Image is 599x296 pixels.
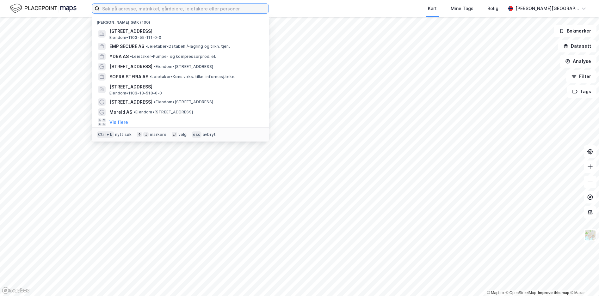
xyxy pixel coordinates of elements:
span: Eiendom • 1103-13-510-0-0 [109,91,162,96]
span: • [133,110,135,114]
div: Kart [428,5,437,12]
span: • [154,64,156,69]
span: • [154,100,156,104]
span: Leietaker • Pumpe- og kompressorprod. el. [130,54,216,59]
div: Bolig [487,5,498,12]
iframe: Chat Widget [567,266,599,296]
div: velg [178,132,187,137]
span: [STREET_ADDRESS] [109,63,152,70]
span: Eiendom • [STREET_ADDRESS] [154,100,213,105]
span: YDRA AS [109,53,129,60]
img: logo.f888ab2527a4732fd821a326f86c7f29.svg [10,3,77,14]
div: esc [192,131,201,138]
span: • [145,44,147,49]
button: Vis flere [109,118,128,126]
span: Eiendom • [STREET_ADDRESS] [154,64,213,69]
div: [PERSON_NAME] søk (100) [92,15,269,26]
span: Eiendom • 1103-55-111-0-0 [109,35,162,40]
span: [STREET_ADDRESS] [109,83,261,91]
div: markere [150,132,166,137]
span: [STREET_ADDRESS] [109,27,261,35]
span: Moreld AS [109,108,132,116]
div: Ctrl + k [97,131,114,138]
div: [PERSON_NAME][GEOGRAPHIC_DATA] [516,5,579,12]
span: Eiendom • [STREET_ADDRESS] [133,110,193,115]
div: Mine Tags [451,5,473,12]
div: Kontrollprogram for chat [567,266,599,296]
span: [STREET_ADDRESS] [109,98,152,106]
span: • [130,54,132,59]
span: • [150,74,151,79]
div: avbryt [203,132,216,137]
span: Leietaker • Databeh./-lagring og tilkn. tjen. [145,44,230,49]
input: Søk på adresse, matrikkel, gårdeiere, leietakere eller personer [100,4,269,13]
span: Leietaker • Kons.virks. tilkn. informasj.tekn. [150,74,235,79]
span: EMP SECURE AS [109,43,144,50]
div: nytt søk [115,132,132,137]
span: SOPRA STERIA AS [109,73,148,81]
